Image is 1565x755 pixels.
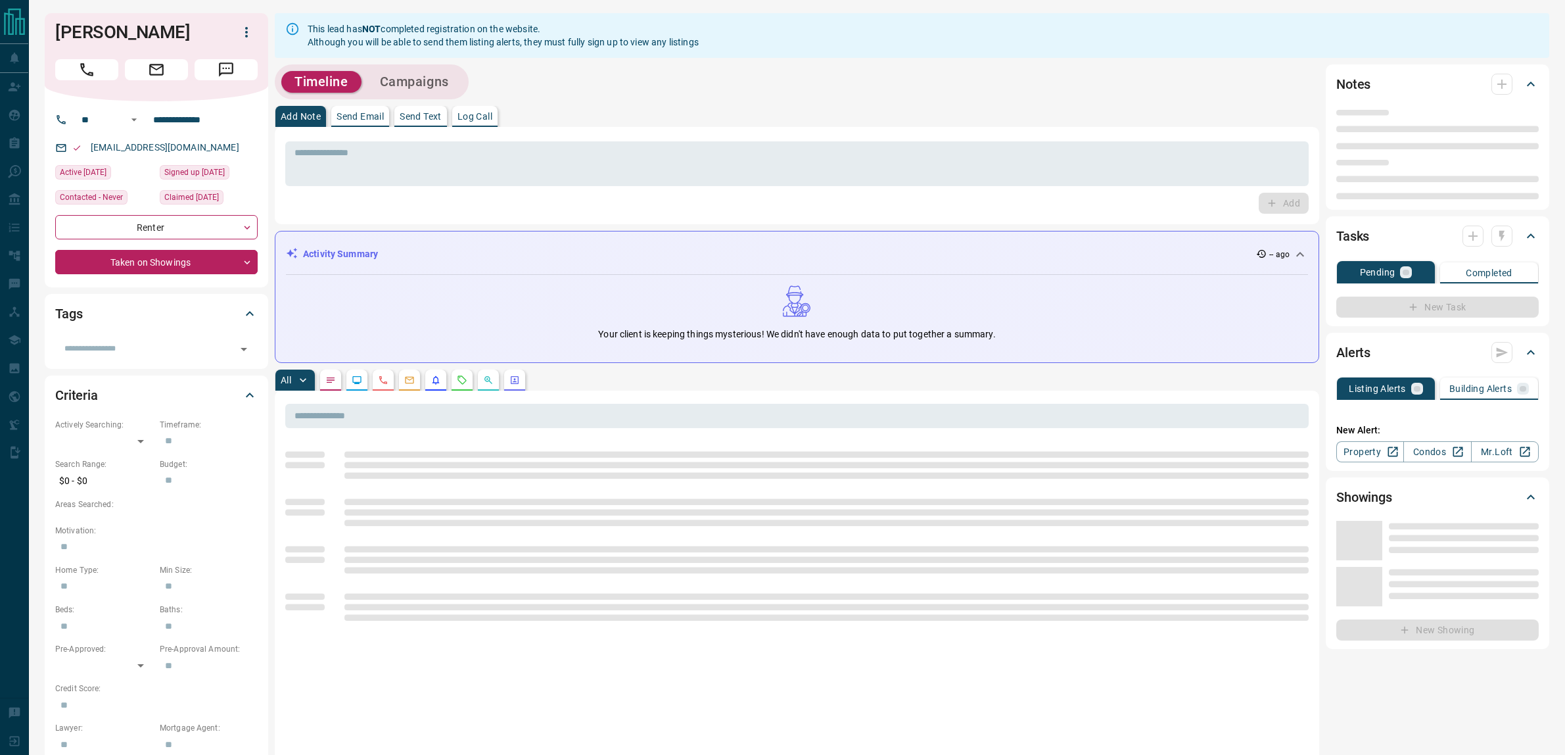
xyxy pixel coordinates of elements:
p: Add Note [281,112,321,121]
p: Actively Searching: [55,419,153,431]
h2: Alerts [1336,342,1370,363]
p: Credit Score: [55,683,258,694]
p: Log Call [457,112,492,121]
svg: Calls [378,375,388,385]
p: Completed [1466,268,1512,278]
span: Message [195,59,258,80]
div: Sun Aug 10 2025 [55,165,153,183]
button: Campaigns [367,71,462,93]
p: Send Email [337,112,384,121]
div: Notes [1336,68,1539,100]
p: Motivation: [55,525,258,537]
svg: Email Valid [72,143,82,153]
div: Alerts [1336,337,1539,368]
span: Call [55,59,118,80]
p: Activity Summary [303,247,378,261]
p: Lawyer: [55,722,153,734]
div: Showings [1336,481,1539,513]
a: Property [1336,441,1404,462]
a: Condos [1403,441,1471,462]
div: Activity Summary-- ago [286,242,1308,266]
span: Claimed [DATE] [164,191,219,204]
p: Search Range: [55,458,153,470]
p: New Alert: [1336,424,1539,437]
p: Beds: [55,604,153,616]
span: Signed up [DATE] [164,166,225,179]
svg: Requests [457,375,467,385]
div: Criteria [55,379,258,411]
div: Tasks [1336,220,1539,252]
span: Contacted - Never [60,191,123,204]
p: Areas Searched: [55,499,258,510]
p: Mortgage Agent: [160,722,258,734]
svg: Emails [404,375,415,385]
div: Fri Aug 08 2025 [160,165,258,183]
div: Tags [55,298,258,329]
svg: Lead Browsing Activity [352,375,362,385]
p: Budget: [160,458,258,470]
h2: Criteria [55,385,98,406]
p: Pre-Approved: [55,643,153,655]
p: Your client is keeping things mysterious! We didn't have enough data to put together a summary. [598,328,995,341]
p: All [281,376,291,385]
button: Open [235,340,253,358]
svg: Notes [325,375,336,385]
div: Taken on Showings [55,250,258,274]
p: Timeframe: [160,419,258,431]
h2: Showings [1336,487,1392,508]
svg: Opportunities [483,375,494,385]
p: Pending [1360,268,1395,277]
div: Fri Aug 08 2025 [160,190,258,208]
p: -- ago [1269,249,1290,260]
p: Building Alerts [1449,384,1512,393]
strong: NOT [362,24,381,34]
div: This lead has completed registration on the website. Although you will be able to send them listi... [308,17,699,54]
h1: [PERSON_NAME] [55,22,216,43]
p: Min Size: [160,564,258,576]
p: Pre-Approval Amount: [160,643,258,655]
p: Baths: [160,604,258,616]
h2: Tags [55,303,82,324]
p: $0 - $0 [55,470,153,492]
div: Renter [55,215,258,239]
h2: Tasks [1336,226,1369,247]
p: Send Text [400,112,442,121]
svg: Agent Actions [509,375,520,385]
h2: Notes [1336,74,1370,95]
button: Timeline [281,71,362,93]
p: Listing Alerts [1349,384,1406,393]
button: Open [126,112,142,128]
span: Email [125,59,188,80]
a: Mr.Loft [1471,441,1539,462]
span: Active [DATE] [60,166,106,179]
a: [EMAIL_ADDRESS][DOMAIN_NAME] [91,142,239,153]
svg: Listing Alerts [431,375,441,385]
p: Home Type: [55,564,153,576]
